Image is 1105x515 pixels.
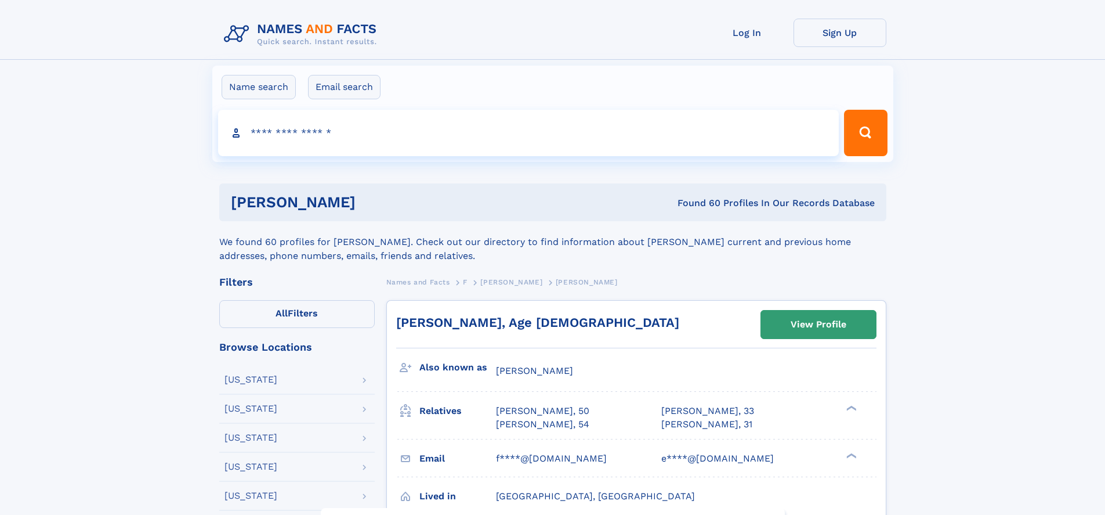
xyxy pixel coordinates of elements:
[661,405,754,417] a: [PERSON_NAME], 33
[496,418,589,431] a: [PERSON_NAME], 54
[463,275,468,289] a: F
[463,278,468,286] span: F
[843,452,857,459] div: ❯
[419,487,496,506] h3: Lived in
[556,278,618,286] span: [PERSON_NAME]
[480,278,542,286] span: [PERSON_NAME]
[224,375,277,384] div: [US_STATE]
[276,308,288,319] span: All
[496,405,589,417] a: [PERSON_NAME], 50
[219,300,375,328] label: Filters
[224,462,277,471] div: [US_STATE]
[224,404,277,413] div: [US_STATE]
[480,275,542,289] a: [PERSON_NAME]
[218,110,839,156] input: search input
[496,365,573,376] span: [PERSON_NAME]
[516,197,875,210] div: Found 60 Profiles In Our Records Database
[224,491,277,500] div: [US_STATE]
[496,491,695,502] span: [GEOGRAPHIC_DATA], [GEOGRAPHIC_DATA]
[222,75,296,99] label: Name search
[219,19,386,50] img: Logo Names and Facts
[843,405,857,412] div: ❯
[396,315,679,330] a: [PERSON_NAME], Age [DEMOGRAPHIC_DATA]
[219,342,375,352] div: Browse Locations
[701,19,794,47] a: Log In
[224,433,277,442] div: [US_STATE]
[794,19,886,47] a: Sign Up
[419,401,496,421] h3: Relatives
[844,110,887,156] button: Search Button
[308,75,381,99] label: Email search
[219,277,375,287] div: Filters
[661,418,752,431] a: [PERSON_NAME], 31
[791,311,846,338] div: View Profile
[761,311,876,338] a: View Profile
[219,221,886,263] div: We found 60 profiles for [PERSON_NAME]. Check out our directory to find information about [PERSON...
[231,195,517,210] h1: [PERSON_NAME]
[386,275,450,289] a: Names and Facts
[419,358,496,377] h3: Also known as
[419,449,496,469] h3: Email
